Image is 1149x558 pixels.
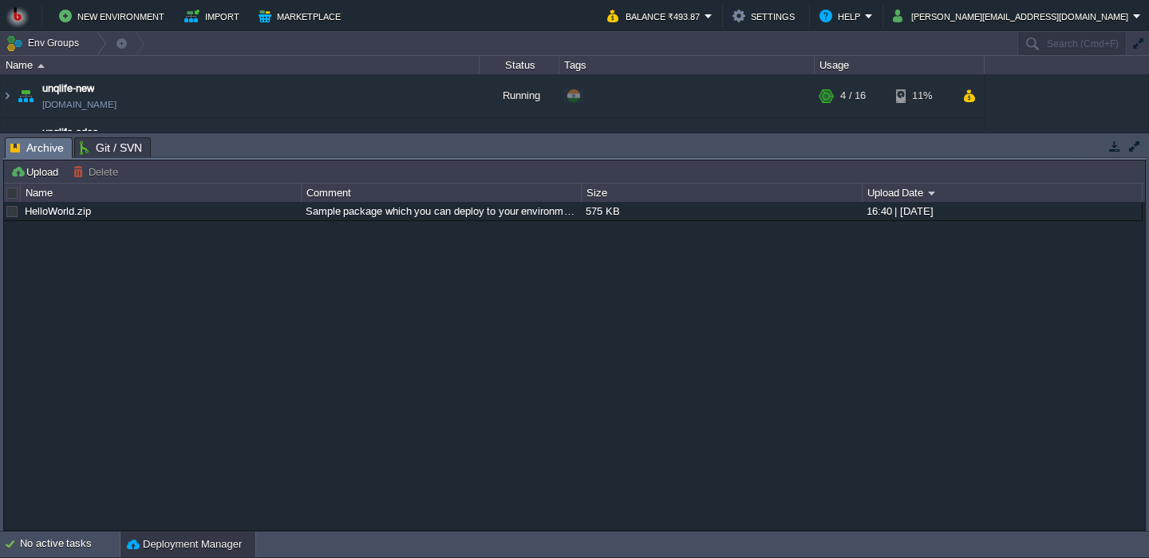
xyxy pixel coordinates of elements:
a: unqlife-odoo [42,125,98,140]
a: [DOMAIN_NAME] [42,97,116,113]
div: Size [582,184,861,202]
img: AMDAwAAAACH5BAEAAAAALAAAAAABAAEAAAICRAEAOw== [1,74,14,117]
img: AMDAwAAAACH5BAEAAAAALAAAAAABAAEAAAICRAEAOw== [1,118,14,161]
div: Name [2,56,479,74]
img: AMDAwAAAACH5BAEAAAAALAAAAAABAAEAAAICRAEAOw== [14,74,37,117]
div: Sample package which you can deploy to your environment. Feel free to delete and upload a package... [302,202,580,220]
span: Git / SVN [80,138,142,157]
div: Usage [815,56,984,74]
div: 8% [896,118,948,161]
div: 575 KB [582,202,860,220]
button: Settings [732,6,800,26]
button: Balance ₹493.87 [607,6,705,26]
button: Upload [10,164,63,179]
div: 11% [896,74,948,117]
button: Help [819,6,865,26]
div: Comment [302,184,581,202]
button: Deployment Manager [127,536,242,552]
img: AMDAwAAAACH5BAEAAAAALAAAAAABAAEAAAICRAEAOw== [38,64,45,68]
div: Upload Date [863,184,1143,202]
button: Env Groups [6,32,85,54]
span: Archive [10,138,64,158]
div: No active tasks [20,532,120,557]
div: 4 / 16 [840,74,866,117]
div: 7 / 54 [840,118,866,161]
div: Running [480,118,559,161]
div: Status [480,56,559,74]
a: unqlife-new [42,81,94,97]
button: Import [184,6,244,26]
img: Bitss Techniques [6,4,30,28]
div: Running [480,74,559,117]
button: Marketplace [259,6,345,26]
button: [PERSON_NAME][EMAIL_ADDRESS][DOMAIN_NAME] [893,6,1133,26]
div: 16:40 | [DATE] [863,202,1142,220]
div: Tags [560,56,814,74]
a: HelloWorld.zip [25,205,91,217]
button: New Environment [59,6,169,26]
img: AMDAwAAAACH5BAEAAAAALAAAAAABAAEAAAICRAEAOw== [14,118,37,161]
div: Name [22,184,300,202]
button: Delete [73,164,123,179]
